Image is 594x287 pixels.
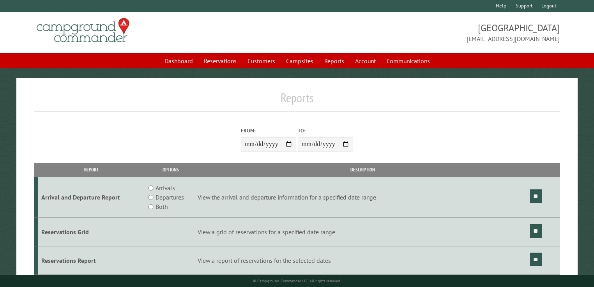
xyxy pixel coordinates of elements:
a: Communications [382,53,435,68]
a: Reports [320,53,349,68]
td: View a report of reservations for the selected dates [196,246,529,275]
th: Description [196,163,529,176]
th: Report [38,163,145,176]
label: Departures [156,193,184,202]
h1: Reports [34,90,560,112]
a: Reservations [199,53,241,68]
label: Both [156,202,168,211]
a: Campsites [281,53,318,68]
th: Options [145,163,197,176]
label: Arrivals [156,183,175,193]
small: © Campground Commander LLC. All rights reserved. [253,278,341,283]
span: [GEOGRAPHIC_DATA] [EMAIL_ADDRESS][DOMAIN_NAME] [297,21,560,43]
a: Account [350,53,380,68]
label: From: [241,127,296,134]
img: Campground Commander [34,15,132,46]
td: Arrival and Departure Report [38,177,145,218]
label: To: [298,127,353,134]
td: Reservations Report [38,246,145,275]
a: Dashboard [160,53,198,68]
td: View a grid of reservations for a specified date range [196,218,529,246]
td: Reservations Grid [38,218,145,246]
a: Customers [243,53,280,68]
td: View the arrival and departure information for a specified date range [196,177,529,218]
